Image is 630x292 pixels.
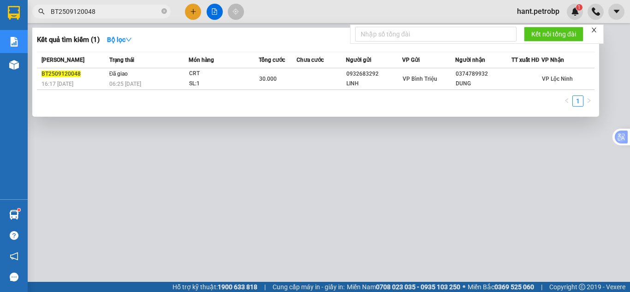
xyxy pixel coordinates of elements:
span: BT2509120048 [42,71,81,77]
h3: Kết quả tìm kiếm ( 1 ) [37,35,100,45]
span: Người gửi [346,57,371,63]
div: SL: 1 [189,79,258,89]
span: close-circle [161,7,167,16]
input: Tìm tên, số ĐT hoặc mã đơn [51,6,160,17]
span: 30.000 [259,76,277,82]
img: warehouse-icon [9,60,19,70]
span: message [10,273,18,281]
span: Đã giao [109,71,128,77]
span: search [38,8,45,15]
span: VP Nhận [541,57,564,63]
span: 06:25 [DATE] [109,81,141,87]
img: solution-icon [9,37,19,47]
span: Trạng thái [109,57,134,63]
img: logo-vxr [8,6,20,20]
div: DUNG [456,79,511,89]
span: VP Lộc Ninh [542,76,573,82]
span: notification [10,252,18,261]
div: 0374789932 [456,69,511,79]
span: question-circle [10,231,18,240]
li: Previous Page [561,95,572,107]
button: left [561,95,572,107]
li: Next Page [583,95,594,107]
span: right [586,98,592,103]
span: Kết nối tổng đài [531,29,576,39]
sup: 1 [18,209,20,211]
span: Món hàng [189,57,214,63]
input: Nhập số tổng đài [355,27,517,42]
button: right [583,95,594,107]
span: close-circle [161,8,167,14]
strong: Bộ lọc [107,36,132,43]
a: 1 [573,96,583,106]
img: warehouse-icon [9,210,19,220]
span: VP Bình Triệu [403,76,437,82]
span: 16:17 [DATE] [42,81,73,87]
span: Tổng cước [259,57,285,63]
span: down [125,36,132,43]
button: Bộ lọcdown [100,32,139,47]
span: TT xuất HĐ [511,57,540,63]
div: LINH [346,79,402,89]
span: VP Gửi [402,57,420,63]
div: CRT [189,69,258,79]
span: close [591,27,597,33]
div: 0932683292 [346,69,402,79]
button: Kết nối tổng đài [524,27,583,42]
span: [PERSON_NAME] [42,57,84,63]
span: Người nhận [455,57,485,63]
li: 1 [572,95,583,107]
span: Chưa cước [297,57,324,63]
span: left [564,98,570,103]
